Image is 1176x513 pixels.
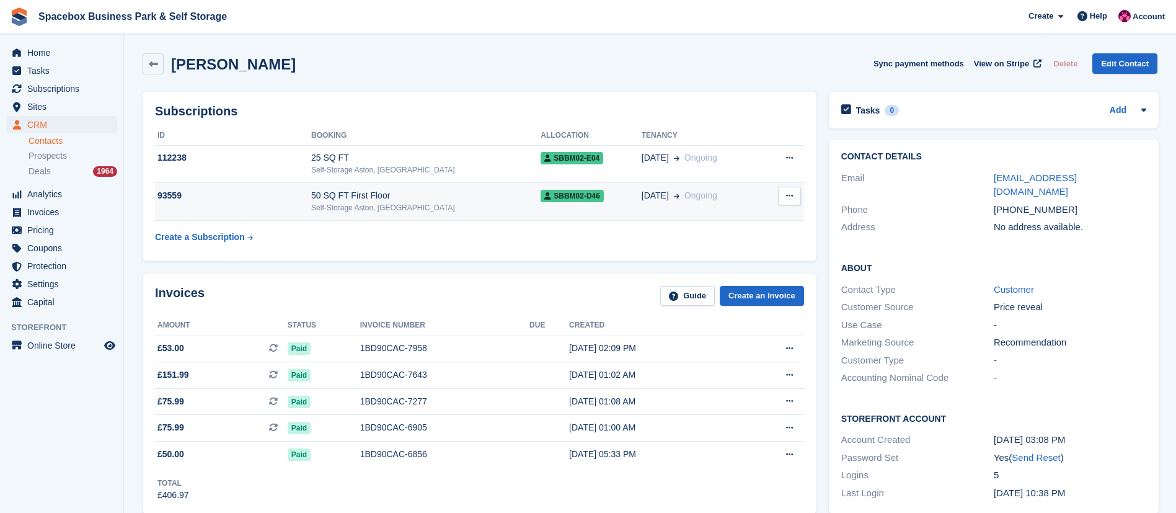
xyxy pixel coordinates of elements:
[6,257,117,275] a: menu
[11,321,123,334] span: Storefront
[994,371,1146,385] div: -
[841,300,994,314] div: Customer Source
[360,368,529,381] div: 1BD90CAC-7643
[569,316,738,336] th: Created
[6,98,117,115] a: menu
[27,275,102,293] span: Settings
[994,284,1034,295] a: Customer
[6,239,117,257] a: menu
[994,354,1146,368] div: -
[27,44,102,61] span: Home
[1012,452,1060,463] a: Send Reset
[6,293,117,311] a: menu
[6,221,117,239] a: menu
[27,62,102,79] span: Tasks
[29,166,51,177] span: Deals
[29,135,117,147] a: Contacts
[642,189,669,202] span: [DATE]
[841,336,994,350] div: Marketing Source
[541,152,603,164] span: SBBM02-E04
[6,62,117,79] a: menu
[1092,53,1157,74] a: Edit Contact
[660,286,715,306] a: Guide
[994,468,1146,483] div: 5
[6,80,117,97] a: menu
[1118,10,1131,22] img: Avishka Chauhan
[841,354,994,368] div: Customer Type
[885,105,899,116] div: 0
[311,151,541,164] div: 25 SQ FT
[994,433,1146,447] div: [DATE] 03:08 PM
[311,126,541,146] th: Booking
[841,371,994,385] div: Accounting Nominal Code
[311,202,541,213] div: Self-Storage Aston, [GEOGRAPHIC_DATA]
[311,164,541,176] div: Self-Storage Aston, [GEOGRAPHIC_DATA]
[994,203,1146,217] div: [PHONE_NUMBER]
[27,80,102,97] span: Subscriptions
[529,316,569,336] th: Due
[288,422,311,434] span: Paid
[841,283,994,297] div: Contact Type
[155,226,253,249] a: Create a Subscription
[27,185,102,203] span: Analytics
[541,126,642,146] th: Allocation
[684,153,717,163] span: Ongoing
[288,369,311,381] span: Paid
[29,165,117,178] a: Deals 1964
[155,286,205,306] h2: Invoices
[27,221,102,239] span: Pricing
[29,150,67,162] span: Prospects
[684,190,717,200] span: Ongoing
[27,116,102,133] span: CRM
[642,151,669,164] span: [DATE]
[29,149,117,163] a: Prospects
[102,338,117,353] a: Preview store
[288,448,311,461] span: Paid
[360,342,529,355] div: 1BD90CAC-7958
[1048,53,1082,74] button: Delete
[360,316,529,336] th: Invoice number
[288,396,311,408] span: Paid
[157,478,189,489] div: Total
[841,261,1146,274] h2: About
[994,488,1066,498] time: 2025-07-04 21:38:20 UTC
[1133,11,1165,23] span: Account
[27,337,102,354] span: Online Store
[171,56,296,73] h2: [PERSON_NAME]
[841,220,994,234] div: Address
[720,286,804,306] a: Create an Invoice
[994,300,1146,314] div: Price reveal
[569,342,738,355] div: [DATE] 02:09 PM
[311,189,541,202] div: 50 SQ FT First Floor
[360,448,529,461] div: 1BD90CAC-6856
[360,395,529,408] div: 1BD90CAC-7277
[93,166,117,177] div: 1964
[157,421,184,434] span: £75.99
[27,293,102,311] span: Capital
[33,6,232,27] a: Spacebox Business Park & Self Storage
[541,190,604,202] span: SBBM02-D46
[155,126,311,146] th: ID
[974,58,1029,70] span: View on Stripe
[841,486,994,501] div: Last Login
[841,203,994,217] div: Phone
[841,433,994,447] div: Account Created
[841,171,994,199] div: Email
[873,53,964,74] button: Sync payment methods
[10,7,29,26] img: stora-icon-8386f47178a22dfd0bd8f6a31ec36ba5ce8667c1dd55bd0f319d3a0aa187defe.svg
[288,316,360,336] th: Status
[157,448,184,461] span: £50.00
[27,203,102,221] span: Invoices
[841,451,994,465] div: Password Set
[27,257,102,275] span: Protection
[157,342,184,355] span: £53.00
[6,337,117,354] a: menu
[969,53,1044,74] a: View on Stripe
[994,318,1146,332] div: -
[6,275,117,293] a: menu
[841,152,1146,162] h2: Contact Details
[569,395,738,408] div: [DATE] 01:08 AM
[1110,104,1126,118] a: Add
[155,151,311,164] div: 112238
[360,421,529,434] div: 1BD90CAC-6905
